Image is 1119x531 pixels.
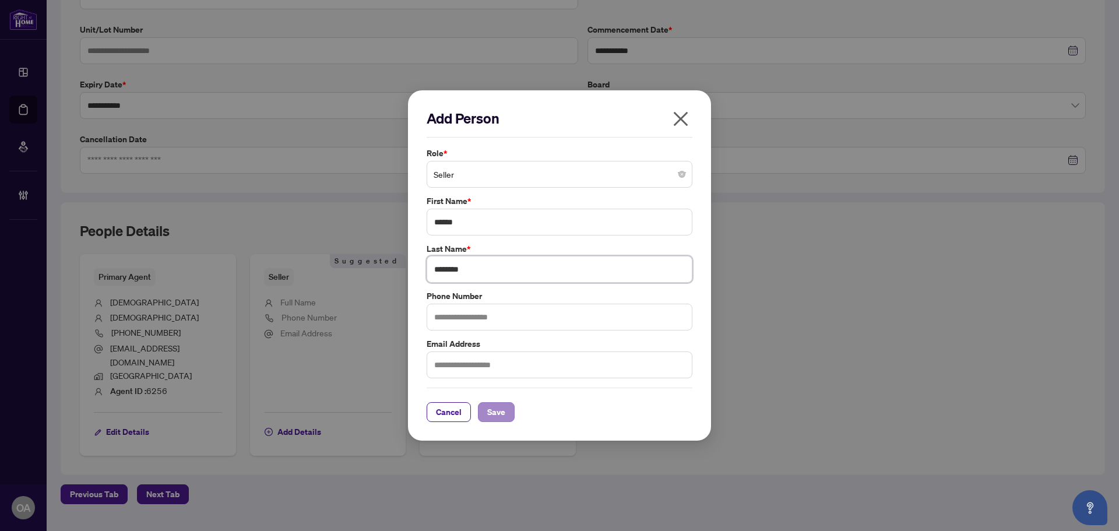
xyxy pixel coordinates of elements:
[478,402,515,422] button: Save
[487,403,505,421] span: Save
[427,147,692,160] label: Role
[427,290,692,303] label: Phone Number
[427,195,692,208] label: First Name
[427,109,692,128] h2: Add Person
[427,242,692,255] label: Last Name
[427,337,692,350] label: Email Address
[427,402,471,422] button: Cancel
[678,171,685,178] span: close-circle
[671,110,690,128] span: close
[434,163,685,185] span: Seller
[671,262,685,276] keeper-lock: Open Keeper Popup
[1072,490,1107,525] button: Open asap
[436,403,462,421] span: Cancel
